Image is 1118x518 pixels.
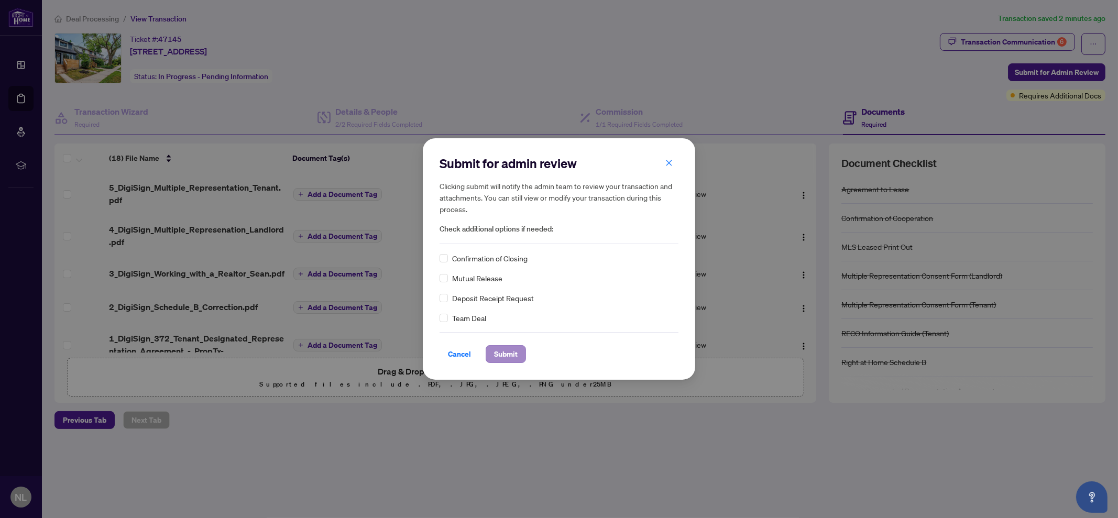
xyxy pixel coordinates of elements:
span: Cancel [448,346,471,362]
span: Confirmation of Closing [452,252,528,264]
h5: Clicking submit will notify the admin team to review your transaction and attachments. You can st... [440,180,678,215]
span: Check additional options if needed: [440,223,678,235]
span: Deposit Receipt Request [452,292,534,304]
button: Open asap [1076,481,1108,513]
span: Submit [494,346,518,362]
span: Mutual Release [452,272,502,284]
span: close [665,159,673,167]
button: Submit [486,345,526,363]
h2: Submit for admin review [440,155,678,172]
span: Team Deal [452,312,486,324]
button: Cancel [440,345,479,363]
